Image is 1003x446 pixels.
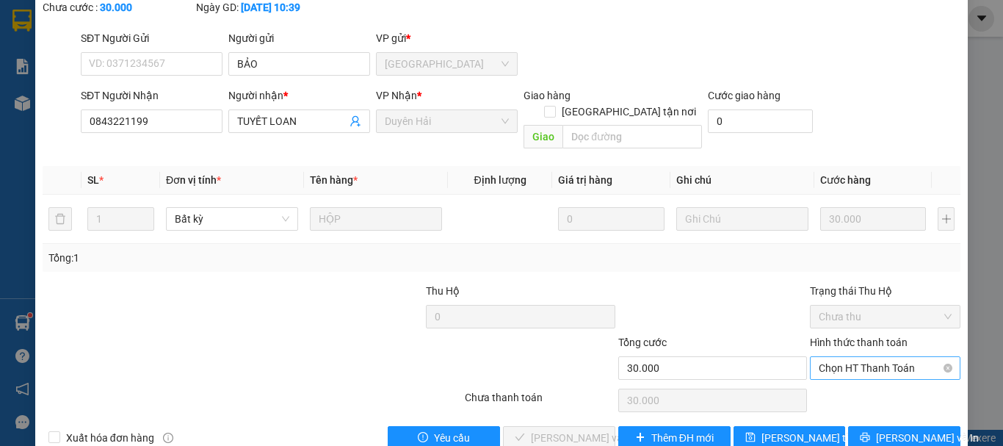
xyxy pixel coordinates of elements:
[166,174,221,186] span: Đơn vị tính
[11,93,87,110] div: 30.000
[310,207,442,231] input: VD: Bàn, Ghế
[463,389,617,415] div: Chưa thanh toán
[810,337,908,348] label: Hình thức thanh toán
[761,430,879,446] span: [PERSON_NAME] thay đổi
[745,432,756,444] span: save
[385,53,509,75] span: Sài Gòn
[651,430,714,446] span: Thêm ĐH mới
[48,207,72,231] button: delete
[87,174,99,186] span: SL
[60,430,160,446] span: Xuất hóa đơn hàng
[860,432,870,444] span: printer
[376,90,417,101] span: VP Nhận
[350,115,361,127] span: user-add
[426,285,460,297] span: Thu Hộ
[12,14,35,29] span: Gửi:
[95,12,131,28] span: Nhận:
[708,109,813,133] input: Cước giao hàng
[81,30,222,46] div: SĐT Người Gửi
[228,30,370,46] div: Người gửi
[12,12,85,48] div: Duyên Hải
[819,306,952,328] span: Chưa thu
[562,125,702,148] input: Dọc đường
[95,12,245,46] div: [GEOGRAPHIC_DATA]
[418,432,428,444] span: exclamation-circle
[676,207,808,231] input: Ghi Chú
[944,364,952,373] span: close-circle
[558,207,664,231] input: 0
[618,337,667,348] span: Tổng cước
[81,87,222,104] div: SĐT Người Nhận
[938,207,955,231] button: plus
[434,430,470,446] span: Yêu cầu
[100,1,132,13] b: 30.000
[635,432,645,444] span: plus
[820,174,871,186] span: Cước hàng
[524,125,562,148] span: Giao
[820,207,926,231] input: 0
[385,110,509,132] span: Duyên Hải
[810,283,960,299] div: Trạng thái Thu Hộ
[670,166,814,195] th: Ghi chú
[376,30,518,46] div: VP gửi
[175,208,289,230] span: Bất kỳ
[556,104,702,120] span: [GEOGRAPHIC_DATA] tận nơi
[163,433,173,443] span: info-circle
[241,1,300,13] b: [DATE] 10:39
[524,90,571,101] span: Giao hàng
[228,87,370,104] div: Người nhận
[95,46,245,63] div: PHƯƠNG .DUC
[95,63,245,84] div: 0929525996
[310,174,358,186] span: Tên hàng
[708,90,781,101] label: Cước giao hàng
[48,250,388,266] div: Tổng: 1
[876,430,979,446] span: [PERSON_NAME] và In
[11,94,34,109] span: CR :
[558,174,612,186] span: Giá trị hàng
[819,357,952,379] span: Chọn HT Thanh Toán
[474,174,526,186] span: Định lượng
